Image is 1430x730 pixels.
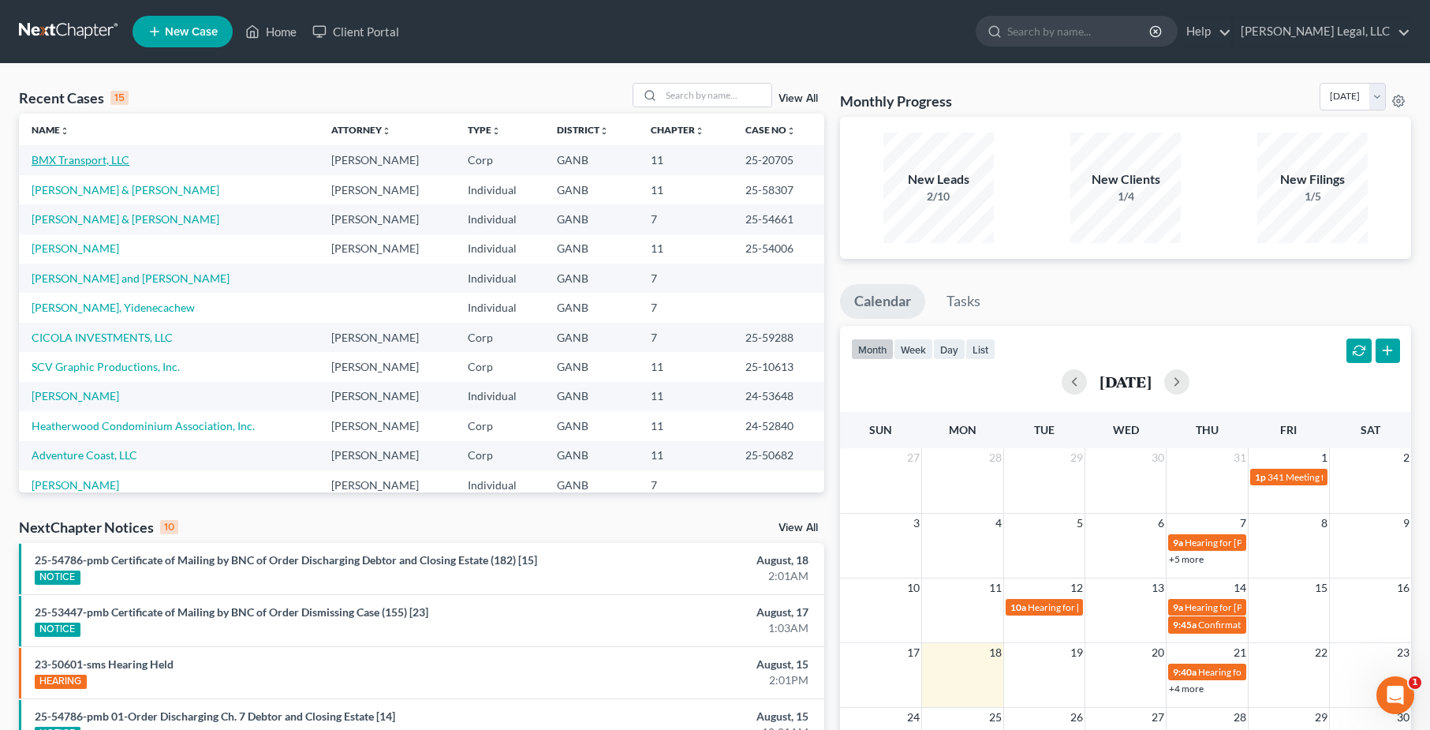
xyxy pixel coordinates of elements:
[933,339,965,360] button: day
[544,293,637,322] td: GANB
[557,124,609,136] a: Districtunfold_more
[382,126,391,136] i: unfold_more
[455,145,544,174] td: Corp
[165,26,218,38] span: New Case
[932,284,995,319] a: Tasks
[455,352,544,381] td: Corp
[319,204,455,234] td: [PERSON_NAME]
[1075,514,1085,533] span: 5
[1173,666,1197,678] span: 9:40a
[455,411,544,440] td: Corp
[988,578,1003,597] span: 11
[695,126,704,136] i: unfold_more
[562,657,809,672] div: August, 15
[1069,708,1085,727] span: 26
[468,124,501,136] a: Typeunfold_more
[1255,471,1266,483] span: 1p
[883,189,994,204] div: 2/10
[638,352,734,381] td: 11
[562,672,809,688] div: 2:01PM
[599,126,609,136] i: unfold_more
[455,323,544,352] td: Corp
[319,441,455,470] td: [PERSON_NAME]
[455,441,544,470] td: Corp
[905,643,921,662] span: 17
[544,441,637,470] td: GANB
[491,126,501,136] i: unfold_more
[1402,448,1411,467] span: 2
[733,411,824,440] td: 24-52840
[1113,423,1139,436] span: Wed
[638,145,734,174] td: 11
[905,708,921,727] span: 24
[869,423,892,436] span: Sun
[32,331,173,344] a: CICOLA INVESTMENTS, LLC
[35,605,428,619] a: 25-53447-pmb Certificate of Mailing by BNC of Order Dismissing Case (155) [23]
[562,709,809,724] div: August, 15
[638,264,734,293] td: 7
[638,175,734,204] td: 11
[544,145,637,174] td: GANB
[562,568,809,584] div: 2:01AM
[733,234,824,264] td: 25-54006
[912,514,921,533] span: 3
[35,675,87,689] div: HEARING
[319,352,455,381] td: [PERSON_NAME]
[1010,601,1026,613] span: 10a
[562,605,809,620] div: August, 17
[905,448,921,467] span: 27
[1169,553,1204,565] a: +5 more
[319,145,455,174] td: [PERSON_NAME]
[733,352,824,381] td: 25-10613
[638,234,734,264] td: 11
[786,126,796,136] i: unfold_more
[35,623,80,637] div: NOTICE
[544,352,637,381] td: GANB
[1150,578,1166,597] span: 13
[32,212,219,226] a: [PERSON_NAME] & [PERSON_NAME]
[331,124,391,136] a: Attorneyunfold_more
[544,411,637,440] td: GANB
[544,382,637,411] td: GANB
[1238,514,1248,533] span: 7
[988,448,1003,467] span: 28
[1232,708,1248,727] span: 28
[455,293,544,322] td: Individual
[35,709,395,723] a: 25-54786-pmb 01-Order Discharging Ch. 7 Debtor and Closing Estate [14]
[562,620,809,636] div: 1:03AM
[733,204,824,234] td: 25-54661
[319,470,455,500] td: [PERSON_NAME]
[1320,514,1329,533] span: 8
[35,553,537,567] a: 25-54786-pmb Certificate of Mailing by BNC of Order Discharging Debtor and Closing Estate (182) [15]
[35,571,80,585] div: NOTICE
[1070,170,1181,189] div: New Clients
[1173,619,1197,631] span: 9:45a
[32,419,255,432] a: Heatherwood Condominium Association, Inc.
[745,124,796,136] a: Case Nounfold_more
[1233,17,1410,46] a: [PERSON_NAME] Legal, LLC
[32,360,180,373] a: SCV Graphic Productions, Inc.
[1232,643,1248,662] span: 21
[32,153,129,167] a: BMX Transport, LLC
[1232,578,1248,597] span: 14
[1198,666,1321,678] span: Hearing for [PERSON_NAME]
[733,382,824,411] td: 24-53648
[638,293,734,322] td: 7
[1007,17,1152,46] input: Search by name...
[544,470,637,500] td: GANB
[778,522,818,533] a: View All
[544,175,637,204] td: GANB
[32,271,230,285] a: [PERSON_NAME] and [PERSON_NAME]
[544,264,637,293] td: GANB
[1395,643,1411,662] span: 23
[32,448,137,462] a: Adventure Coast, LLC
[949,423,976,436] span: Mon
[32,124,69,136] a: Nameunfold_more
[32,183,219,197] a: [PERSON_NAME] & [PERSON_NAME]
[733,175,824,204] td: 25-58307
[778,93,818,104] a: View All
[988,643,1003,662] span: 18
[32,301,195,314] a: [PERSON_NAME], Yidenecachew
[1150,643,1166,662] span: 20
[1409,676,1421,689] span: 1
